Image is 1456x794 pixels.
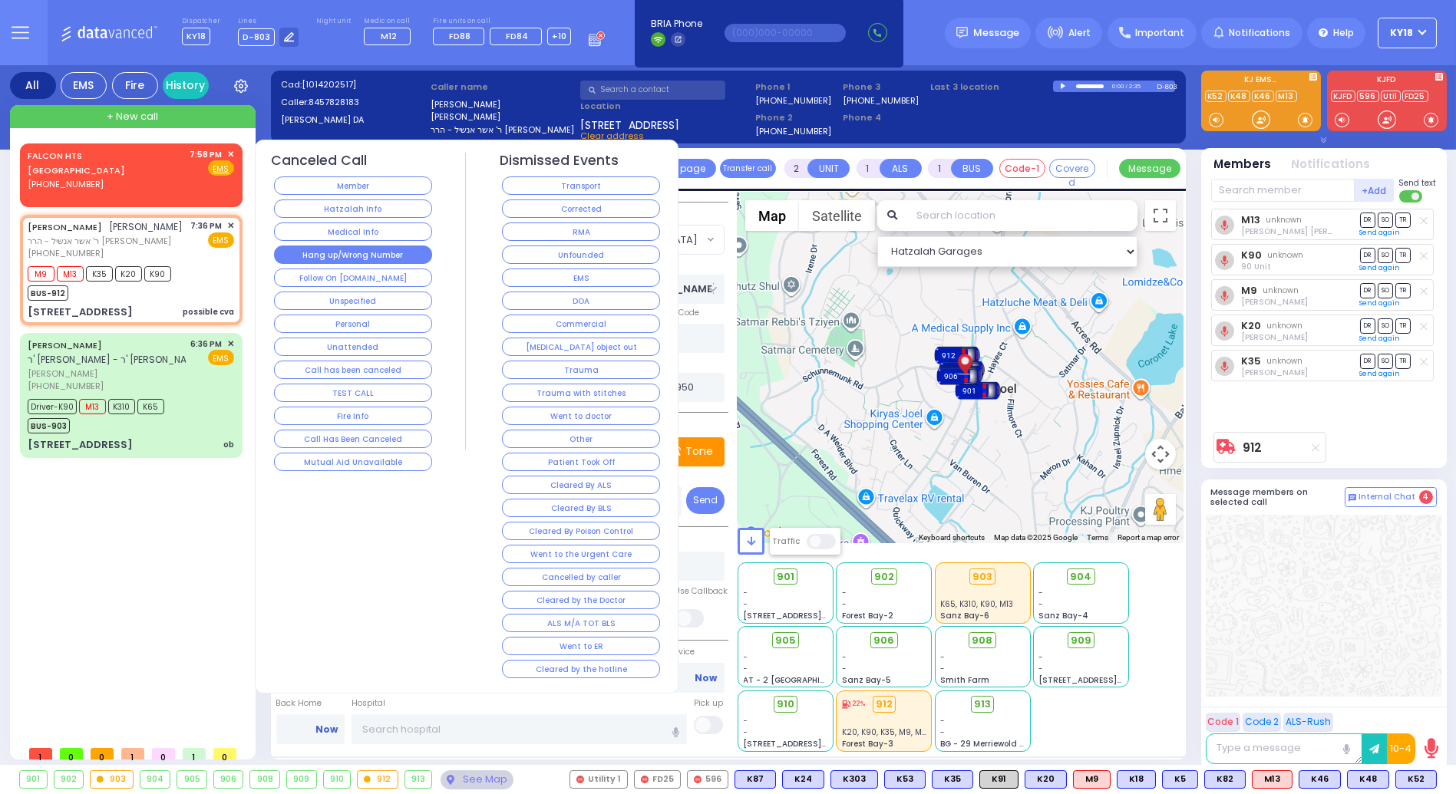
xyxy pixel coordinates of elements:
[966,379,989,402] gmp-advanced-marker: 901
[1049,159,1095,178] button: Covered
[735,770,776,789] div: BLS
[880,159,922,178] button: ALS
[777,697,794,712] span: 910
[686,487,725,514] button: Send
[946,344,969,367] gmp-advanced-marker: 912
[177,771,206,788] div: 905
[28,178,104,190] span: [PHONE_NUMBER]
[60,748,83,759] span: 0
[744,651,748,663] span: -
[274,338,432,356] button: Unattended
[782,770,824,789] div: BLS
[208,232,234,248] span: EMS
[61,72,107,99] div: EMS
[502,199,660,218] button: Corrected
[502,361,660,379] button: Trauma
[1025,770,1067,789] div: BLS
[1292,156,1371,173] button: Notifications
[502,476,660,494] button: Cleared By ALS
[1378,318,1393,333] span: SO
[183,748,206,759] span: 1
[28,437,133,453] div: [STREET_ADDRESS]
[694,697,723,710] label: Pick up
[238,28,275,46] span: D-803
[121,748,144,759] span: 1
[685,443,713,460] p: Tone
[431,98,576,111] label: [PERSON_NAME]
[1206,713,1240,732] button: Code 1
[1145,439,1176,469] button: Map camera controls
[1266,355,1302,367] span: unknown
[956,27,968,38] img: message.svg
[936,364,982,387] div: 906
[112,72,158,99] div: Fire
[274,269,432,287] button: Follow On [DOMAIN_NAME]
[502,453,660,471] button: Patient Took Off
[744,598,748,610] span: -
[213,748,236,759] span: 0
[271,153,367,169] h4: Canceled Call
[502,591,660,609] button: Cleared by the Doctor
[552,30,566,42] span: +10
[502,269,660,287] button: EMS
[1128,77,1142,95] div: 2:35
[227,148,234,161] span: ✕
[1395,318,1411,333] span: TR
[580,81,725,100] input: Search a contact
[1360,213,1375,227] span: DR
[580,117,679,130] span: [STREET_ADDRESS]
[1241,226,1377,237] span: Levy Friedman
[250,771,279,788] div: 908
[873,633,894,648] span: 906
[1357,91,1379,102] a: 596
[1241,296,1308,308] span: Abraham Schwartz
[276,697,345,710] label: Back Home
[1331,91,1355,102] a: KJFD
[744,674,857,686] span: AT - 2 [GEOGRAPHIC_DATA]
[28,339,102,351] a: [PERSON_NAME]
[1117,770,1156,789] div: BLS
[1241,285,1257,296] a: M9
[953,348,976,371] gmp-advanced-marker: Client
[449,30,470,42] span: FD88
[1111,77,1125,95] div: 0:00
[274,292,432,310] button: Unspecified
[744,587,748,598] span: -
[1241,331,1308,343] span: Yona Dovid Perl
[1211,179,1355,202] input: Search member
[163,72,209,99] a: History
[940,726,945,738] span: -
[1135,26,1184,40] span: Important
[695,671,717,685] a: Now
[502,545,660,563] button: Went to the Urgent Care
[441,770,513,789] div: See map
[1157,81,1175,92] div: D-803
[502,245,660,264] button: Unfounded
[115,266,142,282] span: K20
[433,17,571,26] label: Fire units on call
[1345,487,1437,507] button: Internal Chat 4
[675,585,728,598] label: Use Callback
[191,338,223,350] span: 6:36 PM
[191,220,223,232] span: 7:36 PM
[1395,283,1411,298] span: TR
[744,738,889,750] span: [STREET_ADDRESS][PERSON_NAME]
[934,344,980,367] div: 912
[932,770,973,789] div: BLS
[238,17,299,26] label: Lines
[725,24,846,42] input: (000)000-00000
[1214,156,1272,173] button: Members
[1347,770,1389,789] div: BLS
[1241,367,1308,378] span: Berish Feldman
[655,646,725,658] label: In Service
[1162,770,1198,789] div: BLS
[1360,248,1375,262] span: DR
[1395,770,1437,789] div: BLS
[1070,569,1091,585] span: 904
[940,651,945,663] span: -
[28,285,68,301] span: BUS-912
[183,306,234,318] div: possible cva
[28,305,133,320] div: [STREET_ADDRESS]
[755,94,831,106] label: [PHONE_NUMBER]
[28,399,77,414] span: Driver-K90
